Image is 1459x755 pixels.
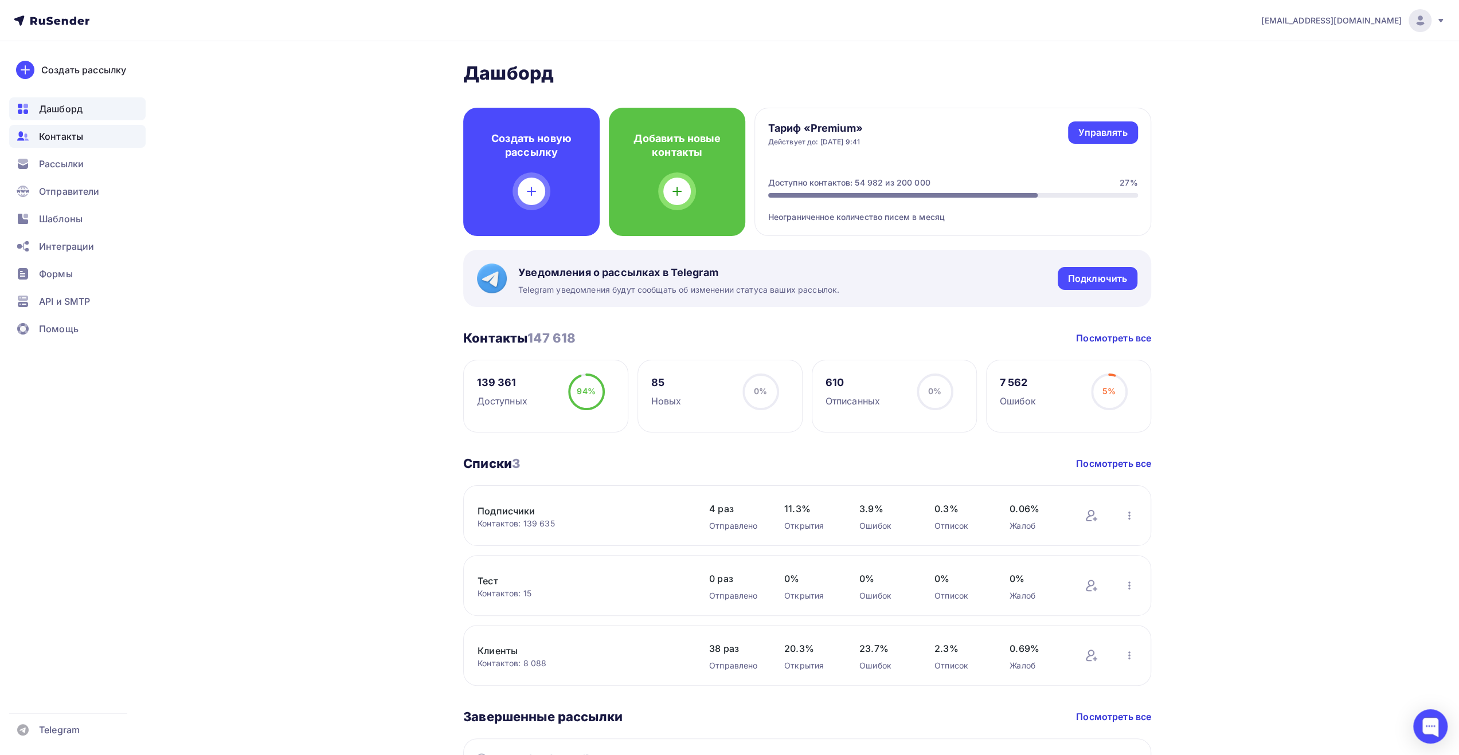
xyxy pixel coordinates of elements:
[39,102,83,116] span: Дашборд
[1078,126,1127,139] div: Управлять
[826,394,880,408] div: Отписанных
[39,267,73,281] span: Формы
[1010,642,1062,655] span: 0.69%
[478,518,686,529] div: Контактов: 139 635
[1010,520,1062,532] div: Жалоб
[518,284,839,296] span: Telegram уведомления будут сообщать об изменении статуса ваших рассылок.
[482,132,581,159] h4: Создать новую рассылку
[39,723,80,737] span: Telegram
[39,322,79,336] span: Помощь
[859,660,912,671] div: Ошибок
[1068,272,1127,285] div: Подключить
[41,63,126,77] div: Создать рассылку
[784,572,836,585] span: 0%
[934,572,987,585] span: 0%
[934,660,987,671] div: Отписок
[477,376,527,390] div: 139 361
[859,572,912,585] span: 0%
[651,376,682,390] div: 85
[1102,386,1116,396] span: 5%
[478,574,672,588] a: Тест
[651,394,682,408] div: Новых
[1000,394,1036,408] div: Ошибок
[463,455,520,471] h3: Списки
[463,330,576,346] h3: Контакты
[39,294,90,308] span: API и SMTP
[768,198,1138,223] div: Неограниченное количество писем в месяц
[1076,331,1151,345] a: Посмотреть все
[934,642,987,655] span: 2.3%
[1000,376,1036,390] div: 7 562
[1076,710,1151,723] a: Посмотреть все
[784,502,836,516] span: 11.3%
[754,386,767,396] span: 0%
[39,129,83,143] span: Контакты
[1261,9,1445,32] a: [EMAIL_ADDRESS][DOMAIN_NAME]
[577,386,595,396] span: 94%
[518,266,839,280] span: Уведомления о рассылках в Telegram
[478,588,686,599] div: Контактов: 15
[784,520,836,532] div: Открытия
[709,502,761,516] span: 4 раз
[934,590,987,601] div: Отписок
[9,180,146,203] a: Отправители
[463,709,623,725] h3: Завершенные рассылки
[784,642,836,655] span: 20.3%
[859,502,912,516] span: 3.9%
[39,212,83,226] span: Шаблоны
[1010,590,1062,601] div: Жалоб
[784,590,836,601] div: Открытия
[784,660,836,671] div: Открытия
[934,502,987,516] span: 0.3%
[9,262,146,285] a: Формы
[39,157,84,171] span: Рассылки
[768,137,863,147] div: Действует до: [DATE] 9:41
[478,644,672,658] a: Клиенты
[1076,457,1151,470] a: Посмотреть все
[477,394,527,408] div: Доступных
[859,642,912,655] span: 23.7%
[1120,177,1137,188] div: 27%
[527,331,576,345] span: 147 618
[1261,15,1402,26] span: [EMAIL_ADDRESS][DOMAIN_NAME]
[859,590,912,601] div: Ошибок
[478,658,686,669] div: Контактов: 8 088
[768,177,930,188] div: Доступно контактов: 54 982 из 200 000
[39,184,100,198] span: Отправители
[826,376,880,390] div: 610
[1010,660,1062,671] div: Жалоб
[934,520,987,532] div: Отписок
[9,207,146,230] a: Шаблоны
[9,152,146,175] a: Рассылки
[9,125,146,148] a: Контакты
[709,660,761,671] div: Отправлено
[709,642,761,655] span: 38 раз
[1010,572,1062,585] span: 0%
[928,386,941,396] span: 0%
[859,520,912,532] div: Ошибок
[463,62,1151,85] h2: Дашборд
[627,132,727,159] h4: Добавить новые контакты
[709,572,761,585] span: 0 раз
[709,590,761,601] div: Отправлено
[39,239,94,253] span: Интеграции
[709,520,761,532] div: Отправлено
[1010,502,1062,516] span: 0.06%
[512,456,520,471] span: 3
[478,504,672,518] a: Подписчики
[768,121,863,135] h4: Тариф «Premium»
[9,97,146,120] a: Дашборд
